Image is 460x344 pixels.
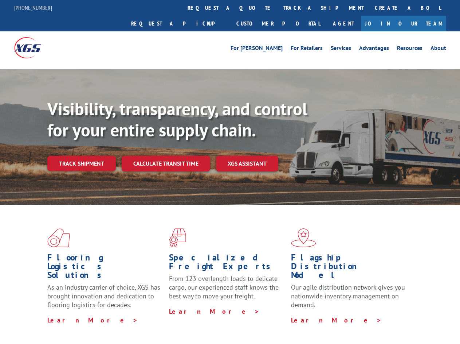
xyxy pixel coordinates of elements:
[291,228,316,247] img: xgs-icon-flagship-distribution-model-red
[216,156,278,171] a: XGS ASSISTANT
[231,16,326,31] a: Customer Portal
[47,228,70,247] img: xgs-icon-total-supply-chain-intelligence-red
[359,45,389,53] a: Advantages
[291,253,407,283] h1: Flagship Distribution Model
[397,45,422,53] a: Resources
[430,45,446,53] a: About
[291,283,405,309] span: Our agile distribution network gives you nationwide inventory management on demand.
[47,156,116,171] a: Track shipment
[291,316,382,324] a: Learn More >
[231,45,283,53] a: For [PERSON_NAME]
[169,253,285,274] h1: Specialized Freight Experts
[47,97,307,141] b: Visibility, transparency, and control for your entire supply chain.
[331,45,351,53] a: Services
[169,307,260,316] a: Learn More >
[291,45,323,53] a: For Retailers
[169,228,186,247] img: xgs-icon-focused-on-flooring-red
[47,283,160,309] span: As an industry carrier of choice, XGS has brought innovation and dedication to flooring logistics...
[14,4,52,11] a: [PHONE_NUMBER]
[361,16,446,31] a: Join Our Team
[326,16,361,31] a: Agent
[47,316,138,324] a: Learn More >
[126,16,231,31] a: Request a pickup
[169,274,285,307] p: From 123 overlength loads to delicate cargo, our experienced staff knows the best way to move you...
[122,156,210,171] a: Calculate transit time
[47,253,164,283] h1: Flooring Logistics Solutions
